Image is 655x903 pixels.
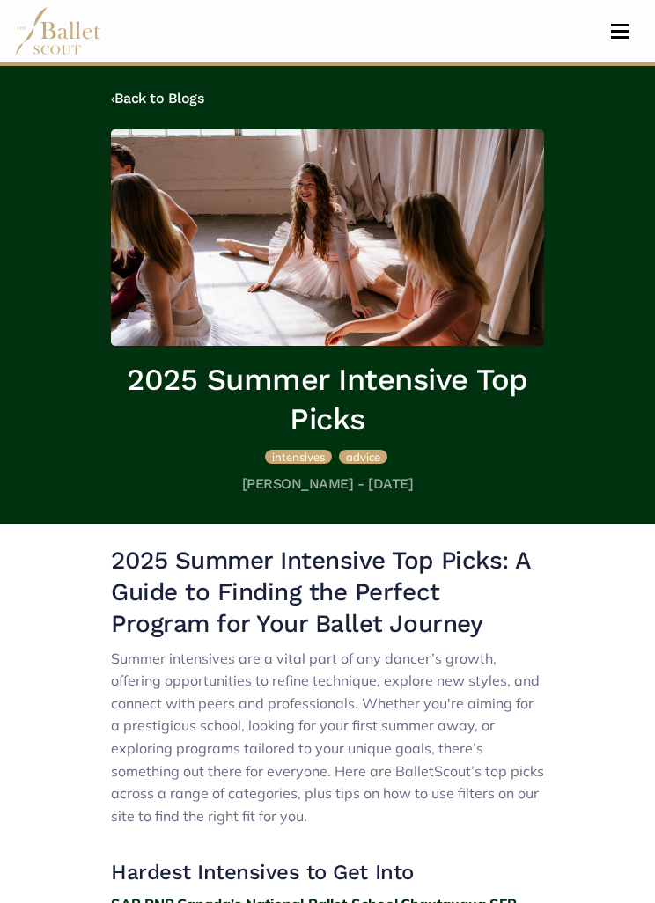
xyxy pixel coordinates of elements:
h1: 2025 Summer Intensive Top Picks [111,360,544,439]
a: advice [339,447,387,465]
h3: Hardest Intensives to Get Into [111,859,544,886]
span: Summer intensives are a vital part of any dancer’s growth, offering opportunities to refine techn... [111,650,544,825]
img: header_image.img [111,129,544,346]
h2: 2025 Summer Intensive Top Picks: A Guide to Finding the Perfect Program for Your Ballet Journey [111,545,544,641]
span: intensives [272,450,325,464]
a: intensives [265,447,335,465]
button: Toggle navigation [600,23,641,40]
h5: [PERSON_NAME] - [DATE] [111,475,544,494]
span: advice [346,450,380,464]
a: ‹Back to Blogs [111,90,203,106]
code: ‹ [111,89,114,106]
